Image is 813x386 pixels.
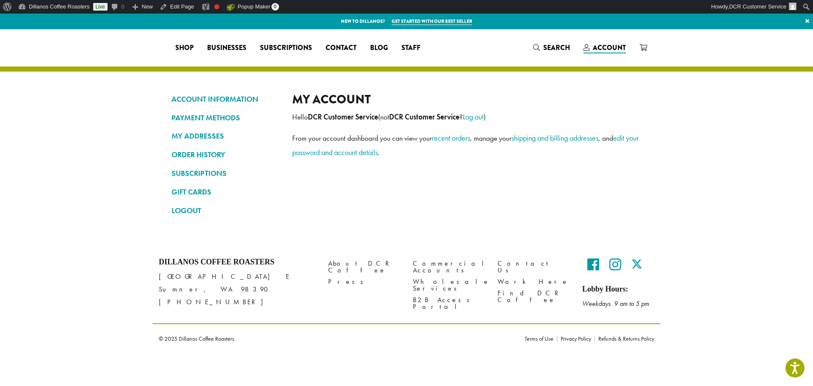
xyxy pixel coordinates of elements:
[370,43,388,53] span: Blog
[526,41,577,55] a: Search
[93,3,108,11] a: Live
[557,336,595,342] a: Privacy Policy
[498,288,570,306] a: Find DCR Coffee
[413,294,485,313] a: B2B Access Portal
[169,41,200,55] a: Shop
[171,203,279,218] a: LOGOUT
[463,112,484,122] a: Log out
[512,133,598,143] a: shipping and billing addresses
[171,92,279,106] a: ACCOUNT INFORMATION
[308,112,378,122] strong: DCR Customer Service
[498,258,570,276] a: Contact Us
[729,3,786,10] span: DCR Customer Service
[595,336,654,342] a: Refunds & Returns Policy
[260,43,312,53] span: Subscriptions
[207,43,246,53] span: Businesses
[413,258,485,276] a: Commercial Accounts
[159,270,315,308] p: [GEOGRAPHIC_DATA] E Sumner, WA 98390 [PHONE_NUMBER]
[171,111,279,125] a: PAYMENT METHODS
[413,276,485,294] a: Wholesale Services
[292,131,642,160] p: From your account dashboard you can view your , manage your , and .
[292,110,642,124] p: Hello (not ? )
[171,92,279,225] nav: Account pages
[159,336,512,342] p: © 2025 Dillanos Coffee Roasters.
[498,276,570,288] a: Work Here
[171,185,279,199] a: GIFT CARDS
[328,258,400,276] a: About DCR Coffee
[543,43,570,53] span: Search
[214,4,219,9] div: Focus keyphrase not set
[582,299,649,308] em: Weekdays 9 am to 5 pm
[395,41,427,55] a: Staff
[389,112,459,122] strong: DCR Customer Service
[159,258,315,267] h4: Dillanos Coffee Roasters
[593,43,626,53] span: Account
[802,14,813,29] a: ×
[328,276,400,288] a: Press
[401,43,420,53] span: Staff
[326,43,357,53] span: Contact
[392,18,472,25] a: Get started with our best seller
[292,92,642,107] h2: My account
[175,43,194,53] span: Shop
[582,285,654,294] h5: Lobby Hours:
[271,3,279,11] span: 0
[171,166,279,181] a: SUBSCRIPTIONS
[432,133,470,143] a: recent orders
[171,129,279,143] a: MY ADDRESSES
[171,147,279,162] a: ORDER HISTORY
[525,336,557,342] a: Terms of Use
